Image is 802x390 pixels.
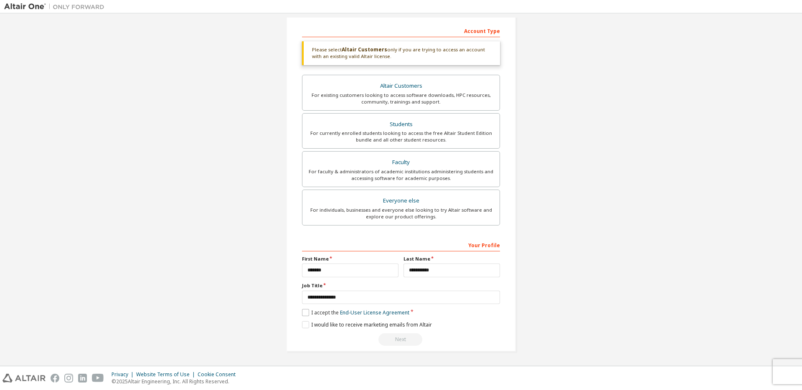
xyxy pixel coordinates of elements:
[92,374,104,382] img: youtube.svg
[64,374,73,382] img: instagram.svg
[342,46,387,53] b: Altair Customers
[302,333,500,346] div: Read and acccept EULA to continue
[307,207,495,220] div: For individuals, businesses and everyone else looking to try Altair software and explore our prod...
[302,24,500,37] div: Account Type
[112,371,136,378] div: Privacy
[302,256,398,262] label: First Name
[302,282,500,289] label: Job Title
[302,41,500,65] div: Please select only if you are trying to access an account with an existing valid Altair license.
[198,371,241,378] div: Cookie Consent
[302,238,500,251] div: Your Profile
[307,157,495,168] div: Faculty
[78,374,87,382] img: linkedin.svg
[307,119,495,130] div: Students
[404,256,500,262] label: Last Name
[136,371,198,378] div: Website Terms of Use
[51,374,59,382] img: facebook.svg
[4,3,109,11] img: Altair One
[302,309,409,316] label: I accept the
[112,378,241,385] p: © 2025 Altair Engineering, Inc. All Rights Reserved.
[307,92,495,105] div: For existing customers looking to access software downloads, HPC resources, community, trainings ...
[340,309,409,316] a: End-User License Agreement
[302,321,432,328] label: I would like to receive marketing emails from Altair
[307,130,495,143] div: For currently enrolled students looking to access the free Altair Student Edition bundle and all ...
[307,168,495,182] div: For faculty & administrators of academic institutions administering students and accessing softwa...
[307,80,495,92] div: Altair Customers
[307,195,495,207] div: Everyone else
[3,374,46,382] img: altair_logo.svg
